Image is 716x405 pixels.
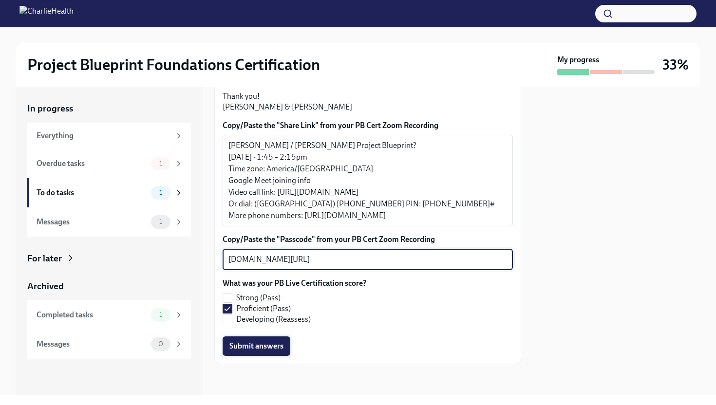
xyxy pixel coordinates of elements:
div: Everything [37,130,170,141]
a: Archived [27,280,191,293]
div: Messages [37,339,147,350]
a: Completed tasks1 [27,300,191,330]
span: 1 [153,311,168,318]
label: Copy/Paste the "Share Link" from your PB Cert Zoom Recording [223,120,513,131]
button: Submit answers [223,336,290,356]
span: 0 [152,340,169,348]
label: What was your PB Live Certification score? [223,278,366,289]
div: Overdue tasks [37,158,147,169]
h3: 33% [662,56,689,74]
span: Developing (Reassess) [236,314,311,325]
h2: Project Blueprint Foundations Certification [27,55,320,74]
span: 1 [153,160,168,167]
textarea: [PERSON_NAME] / [PERSON_NAME] Project Blueprint? [DATE] · 1:45 – 2:15pm Time zone: America/[GEOGR... [228,140,507,221]
strong: My progress [557,55,599,65]
img: CharlieHealth [19,6,74,21]
div: For later [27,252,62,265]
a: Everything [27,123,191,149]
span: Proficient (Pass) [236,303,291,314]
div: Completed tasks [37,310,147,320]
span: Strong (Pass) [236,293,281,303]
span: 1 [153,218,168,225]
div: To do tasks [37,187,147,198]
span: 1 [153,189,168,196]
a: Messages1 [27,207,191,237]
a: Messages0 [27,330,191,359]
span: Submit answers [229,341,283,351]
p: Thank you! [PERSON_NAME] & [PERSON_NAME] [223,91,513,112]
a: In progress [27,102,191,115]
a: For later [27,252,191,265]
label: Copy/Paste the "Passcode" from your PB Cert Zoom Recording [223,234,513,245]
div: Messages [37,217,147,227]
textarea: [DOMAIN_NAME][URL] [228,254,507,265]
a: Overdue tasks1 [27,149,191,178]
a: To do tasks1 [27,178,191,207]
